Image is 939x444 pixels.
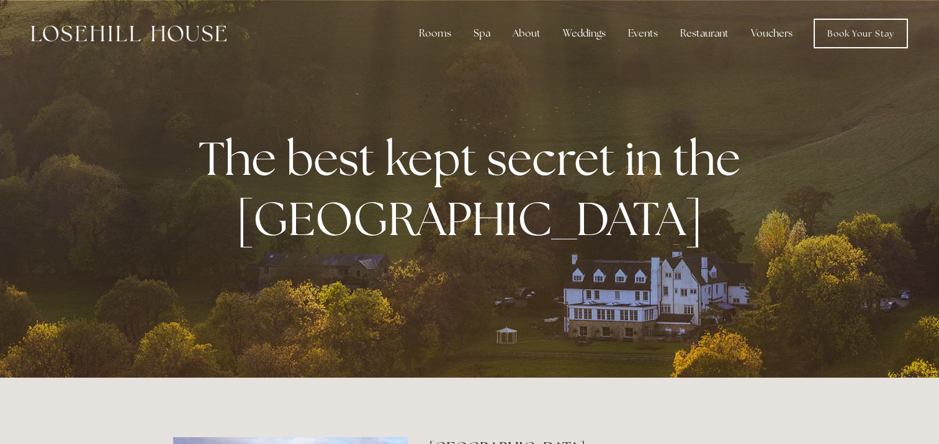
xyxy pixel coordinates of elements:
[464,21,500,46] div: Spa
[503,21,550,46] div: About
[553,21,616,46] div: Weddings
[741,21,802,46] a: Vouchers
[814,19,908,48] a: Book Your Stay
[409,21,461,46] div: Rooms
[31,25,227,42] img: Losehill House
[199,128,750,249] strong: The best kept secret in the [GEOGRAPHIC_DATA]
[618,21,668,46] div: Events
[670,21,739,46] div: Restaurant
